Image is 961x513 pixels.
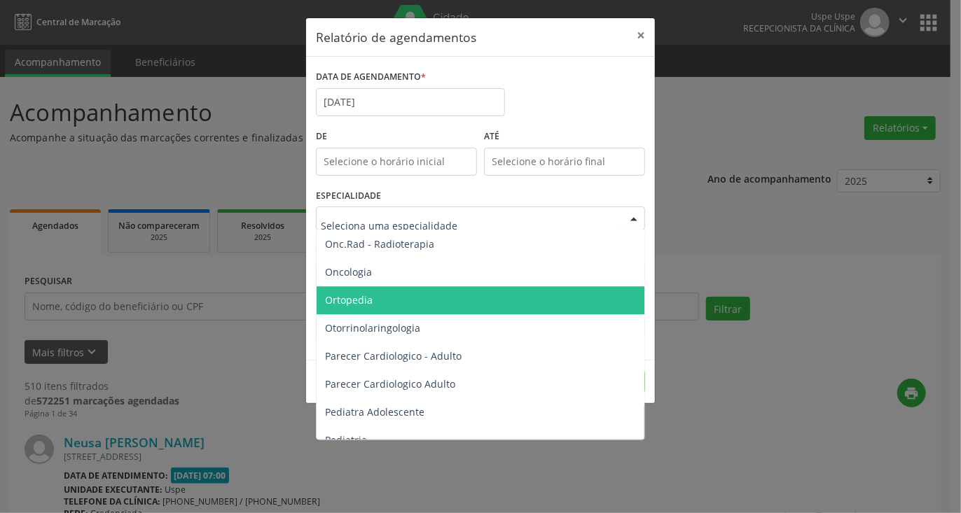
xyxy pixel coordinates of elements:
[325,377,455,391] span: Parecer Cardiologico Adulto
[316,66,426,88] label: DATA DE AGENDAMENTO
[316,88,505,116] input: Selecione uma data ou intervalo
[316,28,476,46] h5: Relatório de agendamentos
[316,126,477,148] label: De
[325,237,434,251] span: Onc.Rad - Radioterapia
[627,18,655,52] button: Close
[321,211,616,239] input: Seleciona uma especialidade
[325,321,420,335] span: Otorrinolaringologia
[325,349,462,363] span: Parecer Cardiologico - Adulto
[316,185,381,207] label: ESPECIALIDADE
[325,293,373,307] span: Ortopedia
[316,148,477,176] input: Selecione o horário inicial
[484,148,645,176] input: Selecione o horário final
[325,265,372,279] span: Oncologia
[325,405,424,419] span: Pediatra Adolescente
[325,433,367,447] span: Pediatria
[484,126,645,148] label: ATÉ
